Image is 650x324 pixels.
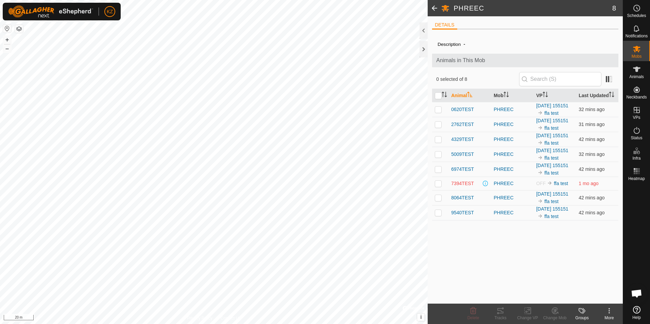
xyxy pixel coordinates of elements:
span: 27 Aug 2025, 2:51 pm [579,195,604,200]
span: 8 [612,3,616,13]
a: ffa test [544,110,559,116]
img: to [537,110,543,115]
button: + [3,36,11,44]
span: OFF [536,181,546,186]
a: ffa test [544,199,559,204]
p-sorticon: Activate to sort [609,93,614,98]
div: PHREEC [494,121,531,128]
span: i [420,314,422,320]
p-sorticon: Activate to sort [467,93,473,98]
span: Animals in This Mob [436,56,614,65]
span: Infra [632,156,640,160]
a: [DATE] 155151 [536,148,568,153]
th: Mob [491,89,533,102]
span: - [461,38,468,50]
div: Change VP [514,315,541,321]
a: Privacy Policy [187,315,212,321]
span: Help [632,316,641,320]
img: to [547,180,552,186]
a: ffa test [544,170,559,176]
button: i [417,313,425,321]
th: Animal [448,89,491,102]
img: to [537,155,543,160]
th: Last Updated [576,89,618,102]
span: 2762TEST [451,121,474,128]
span: 27 Aug 2025, 2:51 pm [579,166,604,172]
span: VPs [633,115,640,120]
span: Neckbands [626,95,647,99]
span: 27 Aug 2025, 2:51 pm [579,210,604,215]
span: Animals [629,75,644,79]
span: Mobs [632,54,642,58]
img: Gallagher Logo [8,5,93,18]
p-sorticon: Activate to sort [543,93,548,98]
div: PHREEC [494,106,531,113]
span: 27 Aug 2025, 3:01 pm [579,107,604,112]
span: Notifications [626,34,648,38]
img: to [537,170,543,175]
span: 6974TEST [451,166,474,173]
a: ffa test [544,155,559,161]
img: to [537,125,543,130]
div: PHREEC [494,209,531,216]
button: – [3,44,11,53]
a: [DATE] 155151 [536,163,568,168]
span: 27 Aug 2025, 3:02 pm [579,122,604,127]
a: [DATE] 155151 [536,191,568,197]
a: [DATE] 155151 [536,206,568,212]
li: DETAILS [432,21,457,30]
a: ffa test [544,214,559,219]
div: Groups [568,315,596,321]
p-sorticon: Activate to sort [442,93,447,98]
div: Tracks [487,315,514,321]
div: Change Mob [541,315,568,321]
span: 27 Aug 2025, 3:01 pm [579,151,604,157]
div: PHREEC [494,151,531,158]
div: More [596,315,623,321]
input: Search (S) [519,72,601,86]
span: 5009TEST [451,151,474,158]
span: 9540TEST [451,209,474,216]
span: 0620TEST [451,106,474,113]
a: [DATE] 155151 [536,133,568,138]
span: KZ [107,8,113,15]
h2: PHREEC [454,4,612,12]
div: PHREEC [494,136,531,143]
div: PHREEC [494,194,531,201]
a: [DATE] 155151 [536,118,568,123]
span: Heatmap [628,177,645,181]
span: 27 June 2025, 11:52 pm [579,181,598,186]
span: Schedules [627,14,646,18]
span: 27 Aug 2025, 2:51 pm [579,137,604,142]
a: Open chat [627,283,647,304]
a: ffa test [544,140,559,146]
span: 7394TEST [451,180,474,187]
span: 4329TEST [451,136,474,143]
span: Delete [467,316,479,320]
span: Status [631,136,642,140]
button: Reset Map [3,24,11,33]
p-sorticon: Activate to sort [503,93,509,98]
img: to [537,198,543,204]
span: 8064TEST [451,194,474,201]
a: [DATE] 155151 [536,103,568,108]
a: ffa test [544,125,559,131]
label: Description [438,42,461,47]
a: Help [623,303,650,322]
div: PHREEC [494,180,531,187]
button: Map Layers [15,25,23,33]
div: PHREEC [494,166,531,173]
img: to [537,140,543,145]
img: to [537,213,543,219]
a: ffa test [554,181,568,186]
th: VP [533,89,576,102]
a: Contact Us [221,315,241,321]
span: 0 selected of 8 [436,76,519,83]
